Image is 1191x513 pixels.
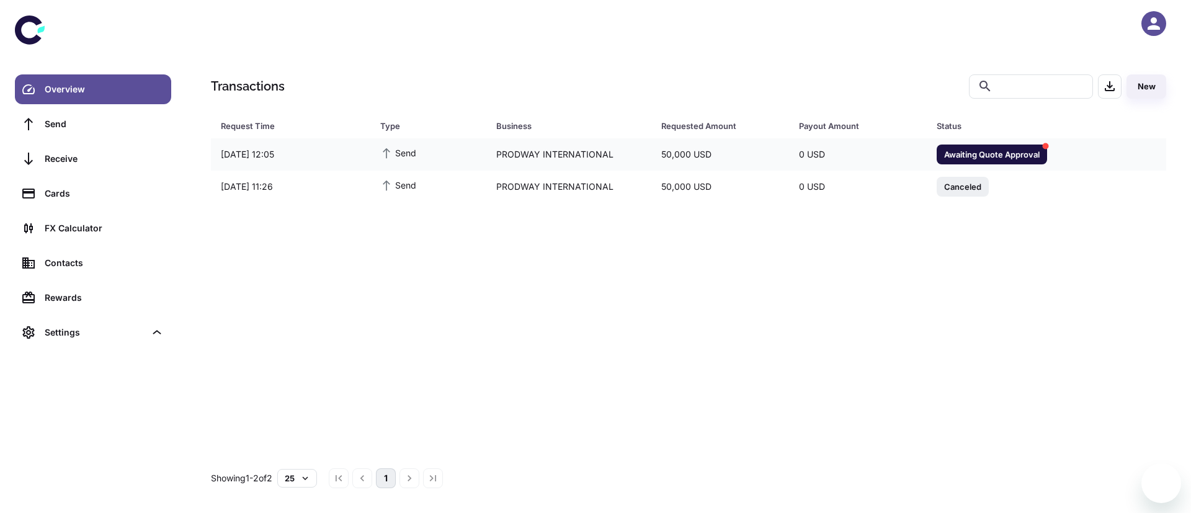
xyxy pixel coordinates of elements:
div: Overview [45,83,164,96]
span: Canceled [937,180,989,192]
span: Send [380,146,416,159]
span: Status [937,117,1115,135]
a: Contacts [15,248,171,278]
div: Contacts [45,256,164,270]
div: Status [937,117,1099,135]
div: Type [380,117,465,135]
div: Rewards [45,291,164,305]
div: Settings [45,326,145,339]
a: FX Calculator [15,213,171,243]
a: Receive [15,144,171,174]
span: Type [380,117,481,135]
div: FX Calculator [45,221,164,235]
div: 50,000 USD [651,143,789,166]
div: 50,000 USD [651,175,789,199]
button: New [1126,74,1166,99]
div: Settings [15,318,171,347]
div: [DATE] 12:05 [211,143,370,166]
a: Rewards [15,283,171,313]
div: [DATE] 11:26 [211,175,370,199]
div: Payout Amount [799,117,906,135]
div: 0 USD [789,175,927,199]
button: 25 [277,469,317,488]
h1: Transactions [211,77,285,96]
a: Overview [15,74,171,104]
button: page 1 [376,468,396,488]
span: Send [380,178,416,192]
span: Requested Amount [661,117,784,135]
span: Awaiting Quote Approval [937,148,1047,160]
iframe: Button to launch messaging window [1141,463,1181,503]
div: Requested Amount [661,117,768,135]
div: Send [45,117,164,131]
div: Request Time [221,117,349,135]
div: PRODWAY INTERNATIONAL [486,175,651,199]
p: Showing 1-2 of 2 [211,471,272,485]
div: 0 USD [789,143,927,166]
div: Cards [45,187,164,200]
nav: pagination navigation [327,468,445,488]
a: Cards [15,179,171,208]
span: Request Time [221,117,365,135]
div: Receive [45,152,164,166]
span: Payout Amount [799,117,922,135]
div: PRODWAY INTERNATIONAL [486,143,651,166]
a: Send [15,109,171,139]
